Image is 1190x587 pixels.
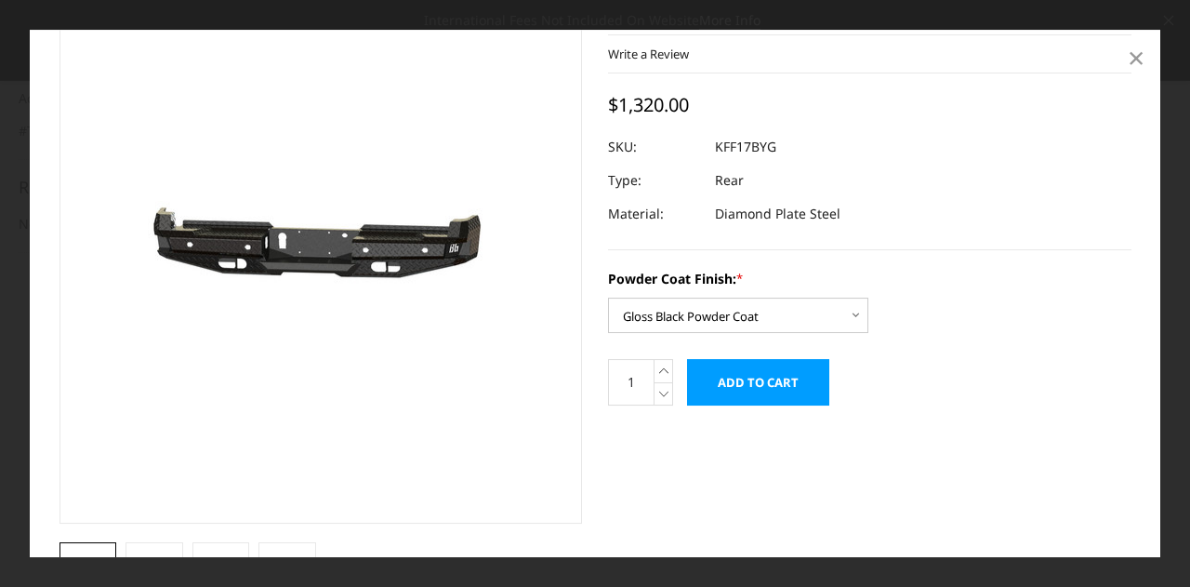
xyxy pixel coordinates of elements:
[687,359,829,406] input: Add to Cart
[715,197,840,231] dd: Diamond Plate Steel
[715,164,744,197] dd: Rear
[608,92,689,117] span: $1,320.00
[608,46,689,62] a: Write a Review
[715,130,776,164] dd: KFF17BYG
[608,197,701,231] dt: Material:
[608,164,701,197] dt: Type:
[1128,37,1144,77] span: ×
[608,130,701,164] dt: SKU:
[608,269,1131,288] label: Powder Coat Finish:
[1121,43,1151,73] a: Close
